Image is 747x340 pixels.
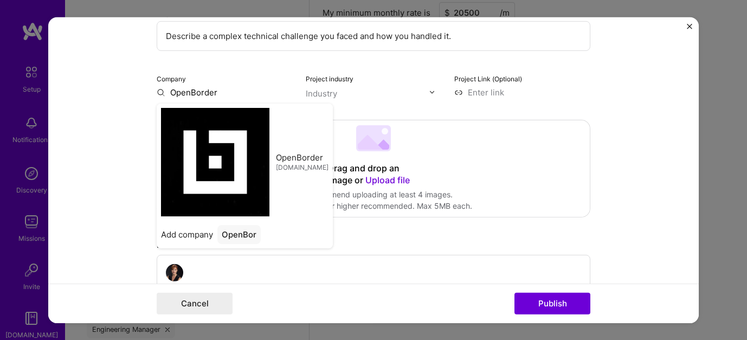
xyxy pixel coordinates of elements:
label: Company [157,74,186,82]
span: Add company [161,228,213,240]
div: Industry [306,87,337,99]
div: OpenBor [217,224,261,243]
div: Drag and drop an image or [327,162,420,186]
span: Upload file [365,174,410,185]
span: [DOMAIN_NAME] [276,163,329,172]
span: OpenBorder [276,152,323,163]
div: We recommend uploading at least 4 images. [275,189,472,200]
label: Project Link (Optional) [454,74,522,82]
div: Role [157,239,590,250]
input: Enter name or website [157,86,293,98]
input: Enter the name of the project [157,21,590,50]
img: drop icon [429,89,435,95]
button: Close [687,23,692,35]
button: Publish [514,293,590,315]
input: Enter link [454,86,590,98]
img: Company logo [161,107,269,216]
div: Drag and drop an image or Upload fileWe recommend uploading at least 4 images.1600x1200px or high... [157,119,590,217]
label: Project industry [306,74,353,82]
button: Cancel [157,293,233,315]
div: 1600x1200px or higher recommended. Max 5MB each. [275,200,472,211]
